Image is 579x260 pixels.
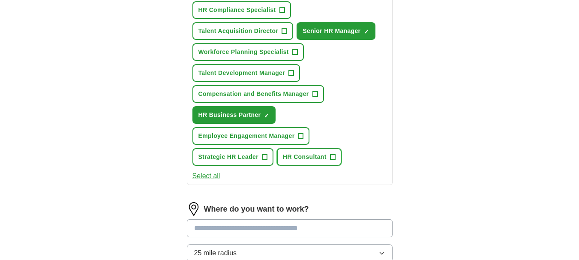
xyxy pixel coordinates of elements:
[192,64,300,82] button: Talent Development Manager
[198,48,289,57] span: Workforce Planning Specialist
[192,106,276,124] button: HR Business Partner✓
[192,43,304,61] button: Workforce Planning Specialist
[192,85,324,103] button: Compensation and Benefits Manager
[198,6,276,15] span: HR Compliance Specialist
[204,203,309,215] label: Where do you want to work?
[283,152,327,161] span: HR Consultant
[194,248,237,258] span: 25 mile radius
[303,27,360,36] span: Senior HR Manager
[277,148,342,166] button: HR Consultant
[187,202,201,216] img: location.png
[192,127,310,145] button: Employee Engagement Manager
[198,152,258,161] span: Strategic HR Leader
[297,22,375,40] button: Senior HR Manager✓
[198,131,295,140] span: Employee Engagement Manager
[192,1,291,19] button: HR Compliance Specialist
[192,171,220,181] button: Select all
[364,28,369,35] span: ✓
[198,111,261,120] span: HR Business Partner
[198,90,309,99] span: Compensation and Benefits Manager
[192,22,294,40] button: Talent Acquisition Director
[264,112,269,119] span: ✓
[192,148,273,166] button: Strategic HR Leader
[198,69,285,78] span: Talent Development Manager
[198,27,279,36] span: Talent Acquisition Director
